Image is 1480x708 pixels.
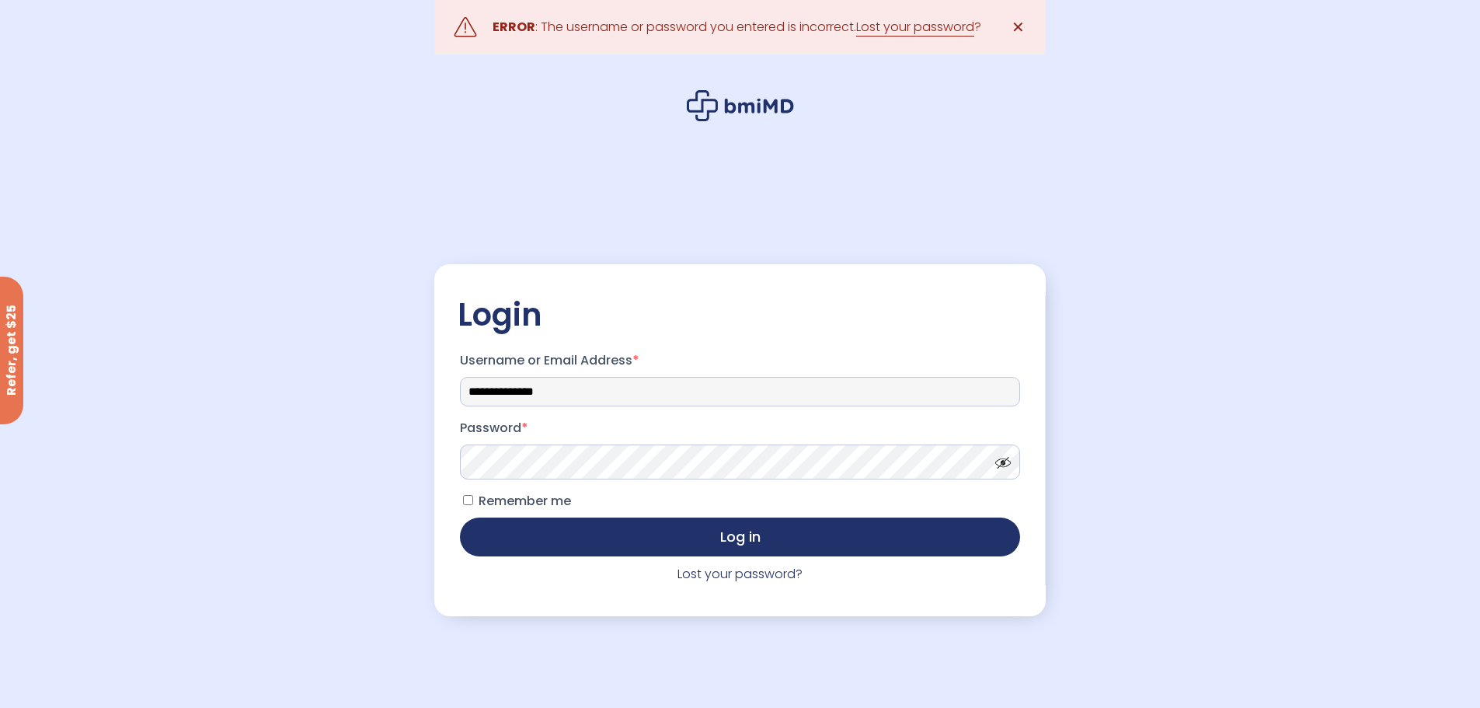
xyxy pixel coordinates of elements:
[458,295,1022,334] h2: Login
[460,348,1019,373] label: Username or Email Address
[856,18,974,37] a: Lost your password
[1003,12,1034,43] a: ✕
[493,16,981,38] div: : The username or password you entered is incorrect. ?
[677,565,803,583] a: Lost your password?
[460,518,1019,556] button: Log in
[1012,16,1025,38] span: ✕
[493,18,535,36] strong: ERROR
[479,492,571,510] span: Remember me
[460,416,1019,441] label: Password
[463,495,473,505] input: Remember me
